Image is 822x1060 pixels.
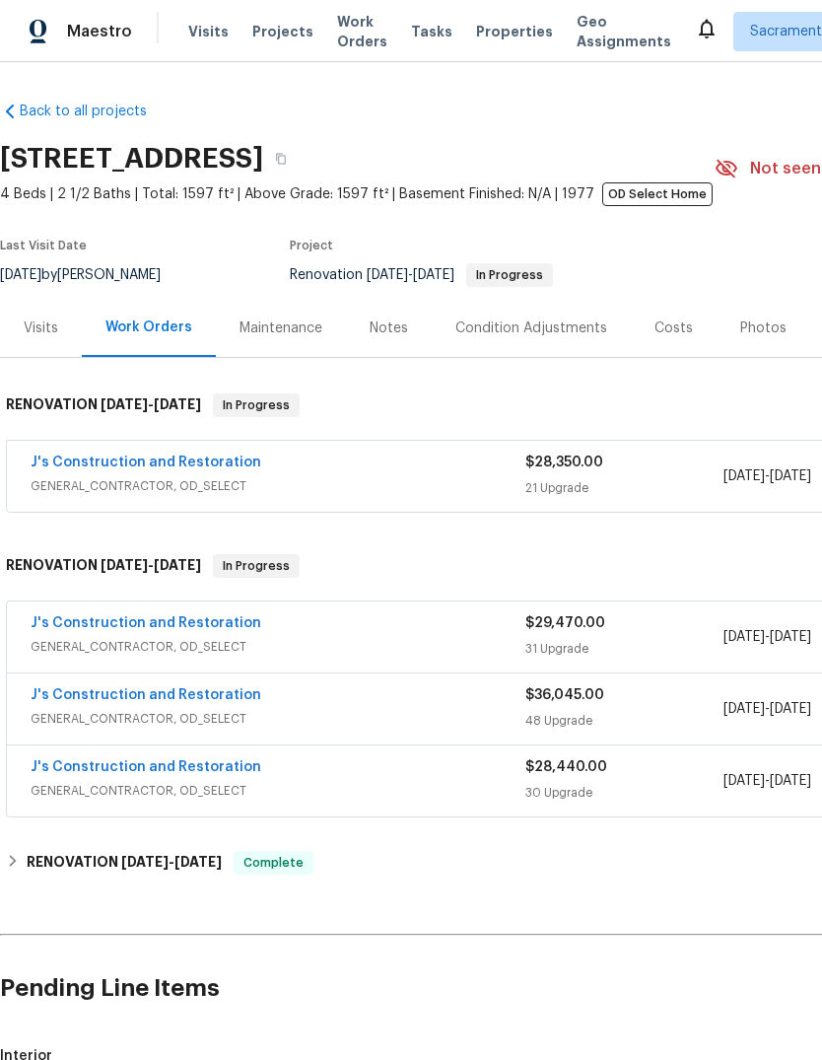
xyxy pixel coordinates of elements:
h6: RENOVATION [6,554,201,578]
span: [DATE] [101,558,148,572]
span: $28,350.00 [525,456,603,469]
span: GENERAL_CONTRACTOR, OD_SELECT [31,637,525,657]
span: $36,045.00 [525,688,604,702]
span: - [121,855,222,869]
span: [DATE] [174,855,222,869]
span: [DATE] [770,630,811,644]
span: [DATE] [770,469,811,483]
span: - [101,558,201,572]
span: Renovation [290,268,553,282]
span: - [723,699,811,719]
a: J's Construction and Restoration [31,456,261,469]
span: In Progress [215,395,298,415]
span: [DATE] [770,702,811,716]
h6: RENOVATION [6,393,201,417]
span: Tasks [411,25,452,38]
div: 30 Upgrade [525,783,723,803]
span: - [723,771,811,791]
span: OD Select Home [602,182,713,206]
span: [DATE] [723,469,765,483]
span: [DATE] [101,397,148,411]
a: J's Construction and Restoration [31,616,261,630]
span: [DATE] [367,268,408,282]
span: - [367,268,454,282]
span: $29,470.00 [525,616,605,630]
span: [DATE] [154,397,201,411]
span: Complete [236,853,311,873]
span: - [723,466,811,486]
span: Geo Assignments [577,12,671,51]
button: Copy Address [263,141,299,177]
span: Project [290,240,333,251]
span: Work Orders [337,12,387,51]
span: - [723,627,811,647]
div: Photos [740,318,787,338]
span: [DATE] [723,774,765,788]
span: GENERAL_CONTRACTOR, OD_SELECT [31,781,525,801]
span: - [101,397,201,411]
span: Visits [188,22,229,41]
a: J's Construction and Restoration [31,760,261,774]
span: [DATE] [770,774,811,788]
span: GENERAL_CONTRACTOR, OD_SELECT [31,476,525,496]
span: [DATE] [154,558,201,572]
div: Work Orders [105,318,192,337]
span: GENERAL_CONTRACTOR, OD_SELECT [31,709,525,729]
div: 31 Upgrade [525,639,723,659]
span: [DATE] [723,702,765,716]
div: Visits [24,318,58,338]
span: In Progress [215,556,298,576]
div: Maintenance [240,318,322,338]
div: 21 Upgrade [525,478,723,498]
span: [DATE] [723,630,765,644]
a: J's Construction and Restoration [31,688,261,702]
h6: RENOVATION [27,851,222,875]
div: Condition Adjustments [455,318,607,338]
div: Costs [654,318,693,338]
span: Properties [476,22,553,41]
span: [DATE] [121,855,169,869]
div: Notes [370,318,408,338]
span: $28,440.00 [525,760,607,774]
span: In Progress [468,269,551,281]
span: Maestro [67,22,132,41]
span: Projects [252,22,313,41]
span: [DATE] [413,268,454,282]
div: 48 Upgrade [525,711,723,731]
